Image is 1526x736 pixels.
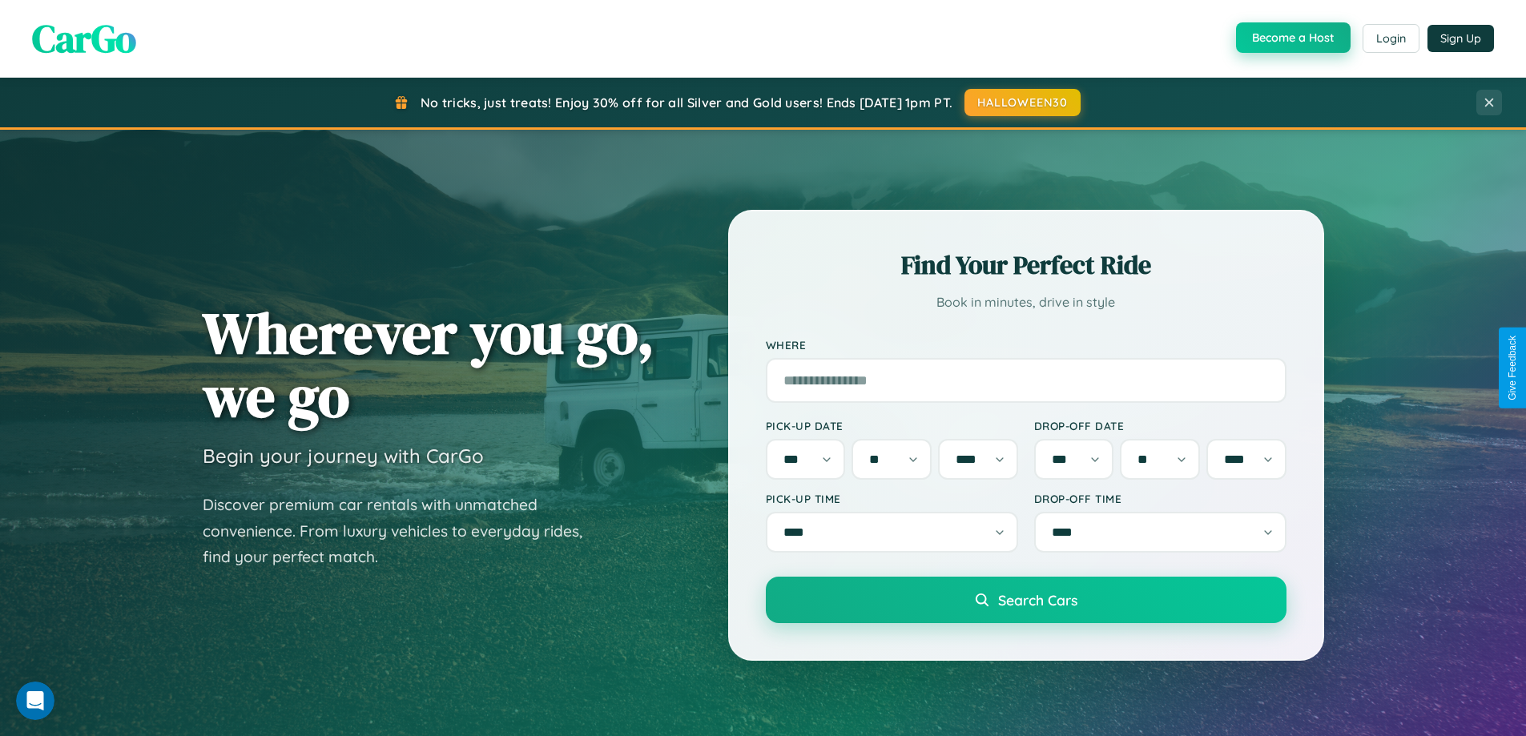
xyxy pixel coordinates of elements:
label: Drop-off Time [1034,492,1286,505]
label: Drop-off Date [1034,419,1286,432]
span: CarGo [32,12,136,65]
button: Login [1363,24,1419,53]
h3: Begin your journey with CarGo [203,444,484,468]
span: Search Cars [998,591,1077,609]
button: HALLOWEEN30 [964,89,1081,116]
button: Search Cars [766,577,1286,623]
p: Discover premium car rentals with unmatched convenience. From luxury vehicles to everyday rides, ... [203,492,603,570]
h2: Find Your Perfect Ride [766,247,1286,283]
p: Book in minutes, drive in style [766,291,1286,314]
iframe: Intercom live chat [16,682,54,720]
label: Pick-up Date [766,419,1018,432]
div: Give Feedback [1507,336,1518,400]
button: Sign Up [1427,25,1494,52]
button: Become a Host [1236,22,1351,53]
label: Pick-up Time [766,492,1018,505]
h1: Wherever you go, we go [203,301,654,428]
span: No tricks, just treats! Enjoy 30% off for all Silver and Gold users! Ends [DATE] 1pm PT. [421,95,952,111]
label: Where [766,338,1286,352]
